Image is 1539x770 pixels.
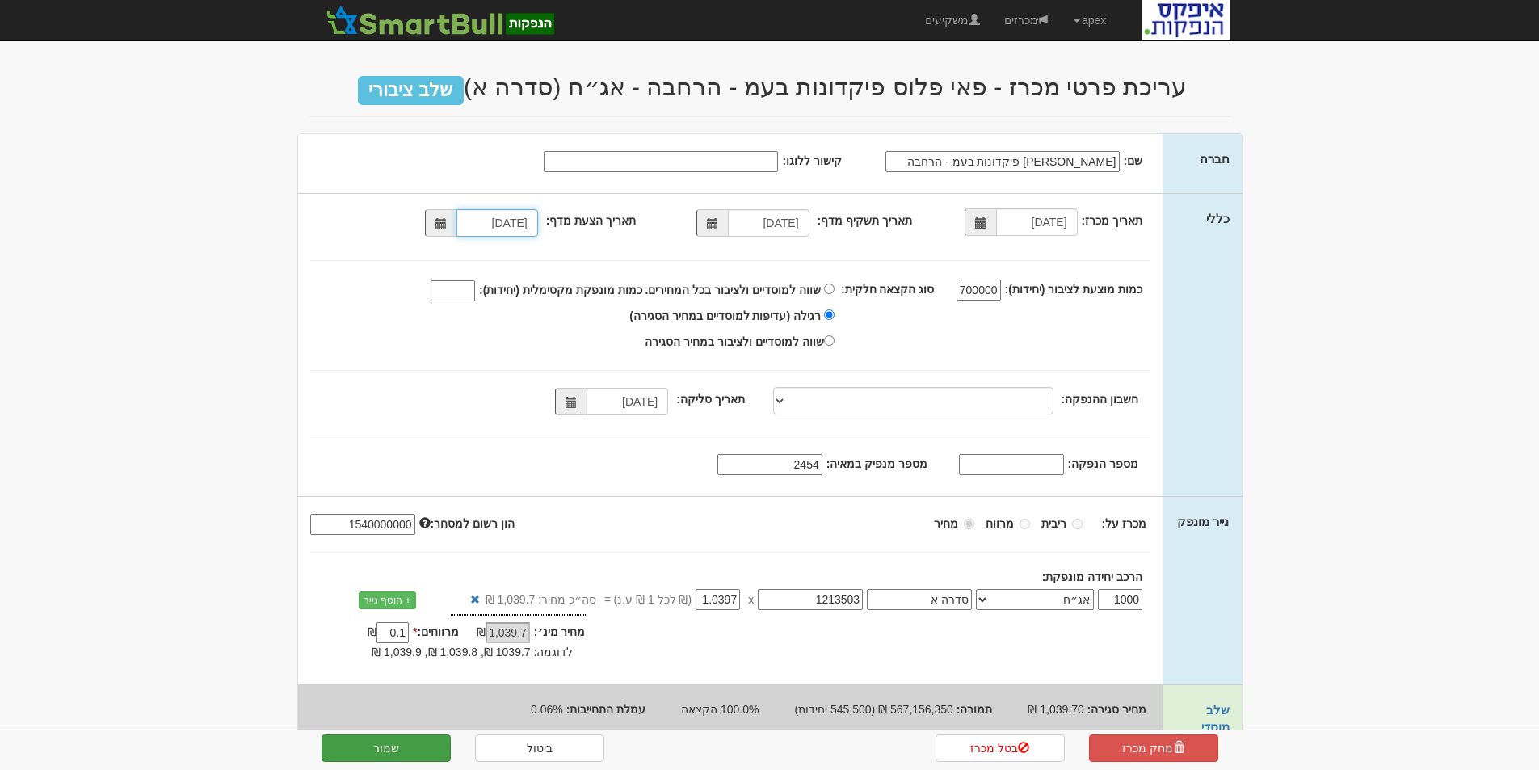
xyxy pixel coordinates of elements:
[1020,519,1030,529] input: מרווח
[681,703,759,716] span: 100.0% הקצאה
[824,309,835,320] input: רגילה (עדיפות למוסדיים במחיר הסגירה)
[1028,703,1083,716] span: 1,039.70 ₪
[534,624,586,640] label: מחיר מינ׳:
[867,589,972,610] input: שם הסדרה
[826,456,927,472] label: מספר מנפיק במאיה:
[604,591,611,608] span: =
[696,589,740,610] input: מחיר
[841,281,934,297] label: סוג הקצאה חלקית:
[566,701,646,717] label: עמלת התחייבות:
[475,734,604,762] a: ביטול
[1177,513,1229,530] label: נייר מונפק
[964,519,974,529] input: מחיר
[645,284,821,297] span: שווה למוסדיים ולציבור בכל המחירים.
[748,591,754,608] span: x
[1082,212,1143,229] label: תאריך מכרז:
[1200,150,1230,167] label: חברה
[1062,391,1139,407] label: חשבון ההנפקה:
[611,591,692,608] span: (₪ לכל 1 ₪ ע.נ)
[1206,210,1230,227] label: כללי
[359,591,416,609] a: + הוסף נייר
[676,391,745,407] label: תאריך סליקה:
[824,335,835,346] input: שווה למוסדיים ולציבור במחיר הסגירה
[1005,281,1143,297] label: כמות מוצעת לציבור (יחידות):
[358,76,464,105] span: שלב ציבורי
[531,703,563,716] span: 0.06%
[309,74,1230,100] h2: עריכת פרטי מכרז - פאי פלוס פיקדונות בעמ - הרחבה - אג״ח (סדרה א)
[431,280,475,301] input: שווה למוסדיים ולציבור בכל המחירים. כמות מונפקת מקסימלית (יחידות):
[986,517,1014,530] strong: מרווח
[1072,519,1083,529] input: ריבית
[413,624,459,640] label: מרווחים:
[818,212,912,229] label: תאריך תשקיף מדף:
[1124,153,1143,169] label: שם:
[758,589,863,610] input: מספר נייר
[1201,703,1230,734] a: שלב מוסדי
[1041,517,1066,530] strong: ריבית
[419,515,515,532] label: הון רשום למסחר:
[1087,701,1147,717] label: מחיר סגירה:
[1042,570,1142,583] strong: הרכב יחידה מונפקת:
[645,335,824,348] span: שווה למוסדיים ולציבור במחיר הסגירה
[1068,456,1139,472] label: מספר הנפקה:
[479,282,642,298] label: כמות מונפקת מקסימלית (יחידות):
[459,624,534,643] div: ₪
[957,701,993,717] label: תמורה:
[546,212,636,229] label: תאריך הצעת מדף:
[1098,589,1142,610] input: כמות
[372,646,573,658] span: לדוגמה: 1039.7 ₪, 1,039.8 ₪, 1,039.9 ₪
[934,517,958,530] strong: מחיר
[1089,734,1218,762] a: מחק מכרז
[1102,517,1147,530] strong: מכרז על:
[322,734,451,762] button: שמור
[824,284,835,294] input: שווה למוסדיים ולציבור בכל המחירים. כמות מונפקת מקסימלית (יחידות):
[322,4,559,36] img: SmartBull Logo
[782,153,842,169] label: קישור ללוגו:
[338,624,413,643] div: ₪
[936,734,1065,762] a: בטל מכרז
[794,703,952,716] span: 567,156,350 ₪ (545,500 יחידות)
[486,591,596,608] span: סה״כ מחיר: 1,039.7 ₪
[629,309,821,322] span: רגילה (עדיפות למוסדיים במחיר הסגירה)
